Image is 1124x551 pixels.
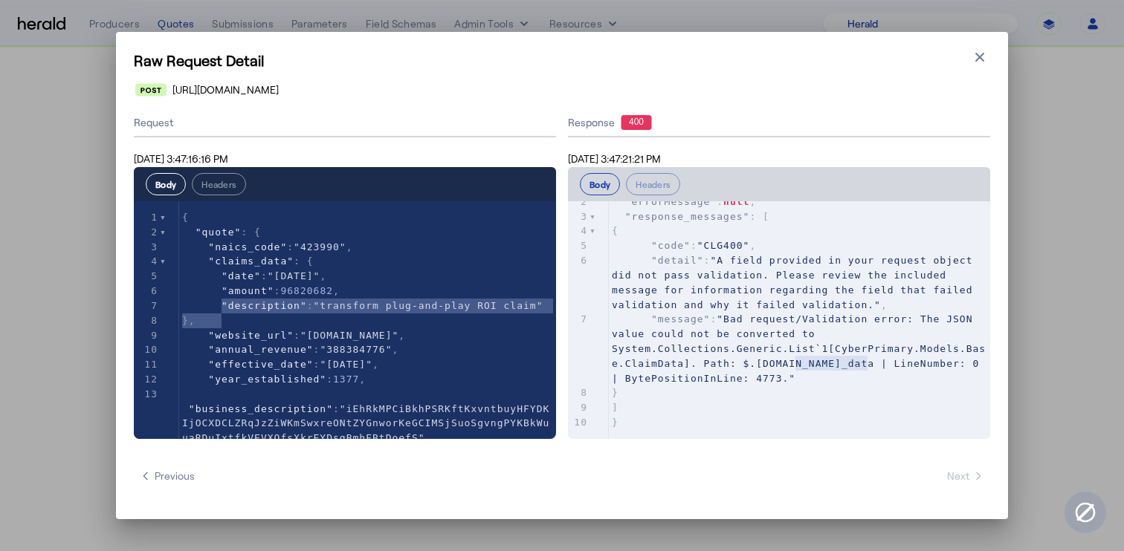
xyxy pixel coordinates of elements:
span: "Bad request/Validation error: The JSON value could not be converted to System.Collections.Generi... [612,313,986,383]
span: "[DOMAIN_NAME]" [300,330,398,341]
span: : , [612,255,979,310]
span: "transform plug-and-play ROI claim" [314,300,543,311]
button: Body [580,173,620,195]
span: ] [612,402,618,413]
span: : [ [612,211,769,222]
span: "423990" [294,241,346,252]
span: : [182,388,549,443]
div: Request [134,109,556,137]
div: 1 [134,210,160,225]
span: "CLG400" [697,240,750,251]
span: : , [182,359,379,370]
span: [DATE] 3:47:21:21 PM [568,152,661,165]
div: 2 [568,195,590,209]
span: "A field provided in your request object did not pass validation. Please review the included mess... [612,255,979,310]
span: 96820682 [280,285,333,296]
span: [DATE] 3:47:16:16 PM [134,152,228,165]
span: "message" [651,313,710,325]
button: Headers [626,173,680,195]
span: null [723,196,749,207]
span: "388384776" [320,344,392,355]
span: "website_url" [208,330,294,341]
span: [URL][DOMAIN_NAME] [172,82,279,97]
span: "description" [222,300,307,311]
span: "amount" [222,285,274,296]
span: : , [182,344,398,355]
span: "naics_code" [208,241,287,252]
div: 8 [134,313,160,328]
span: } [612,417,618,428]
span: : { [182,226,261,238]
span: : , [182,285,340,296]
span: : , [182,374,366,385]
div: 10 [568,415,590,430]
span: "[DATE]" [320,359,372,370]
div: 5 [134,269,160,284]
span: : , [612,196,756,207]
span: { [182,212,189,223]
div: 3 [568,209,590,224]
span: : { [182,255,314,267]
span: : [182,300,543,311]
span: Previous [140,469,195,483]
span: : , [182,241,353,252]
span: Next [947,469,984,483]
h1: Raw Request Detail [134,50,990,71]
text: 400 [629,117,644,127]
button: Body [146,173,186,195]
span: "quote" [196,226,242,238]
div: 7 [134,299,160,313]
span: "detail" [651,255,704,266]
span: "code" [651,240,691,251]
span: : [612,313,986,383]
div: 8 [568,385,590,400]
div: 4 [568,224,590,238]
button: Headers [192,173,246,195]
div: 6 [568,253,590,268]
div: Response [568,115,990,130]
span: "year_established" [208,374,326,385]
span: "iEhRkMPCiBkhPSRKftKxvntbuyHFYDKIjOCXDCLZRqJzZiWKmSwxreONtZYGnworKeGCIMSjSuoSgvngPYKBkWuuaRDuIxtf... [182,403,549,444]
div: 4 [134,254,160,269]
span: "response_messages" [625,211,750,222]
span: "business_description" [189,403,333,414]
div: 6 [134,284,160,299]
div: 13 [134,387,160,402]
span: "annual_revenue" [208,344,313,355]
div: 9 [568,400,590,415]
span: : , [182,330,405,341]
div: 11 [134,357,160,372]
span: }, [182,315,196,326]
span: "date" [222,270,261,281]
div: 12 [134,372,160,387]
span: "[DATE]" [268,270,320,281]
div: 9 [134,328,160,343]
div: 5 [568,238,590,253]
div: 3 [134,240,160,255]
button: Previous [134,463,201,489]
span: 1377 [333,374,359,385]
div: 7 [568,312,590,327]
span: } [612,387,618,398]
span: : , [612,240,756,251]
span: : , [182,270,326,281]
div: 2 [134,225,160,240]
button: Next [941,463,990,489]
span: { [612,225,618,236]
span: "errorMessage" [625,196,717,207]
span: "effective_date" [208,359,313,370]
span: "claims_data" [208,255,294,267]
div: 10 [134,342,160,357]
